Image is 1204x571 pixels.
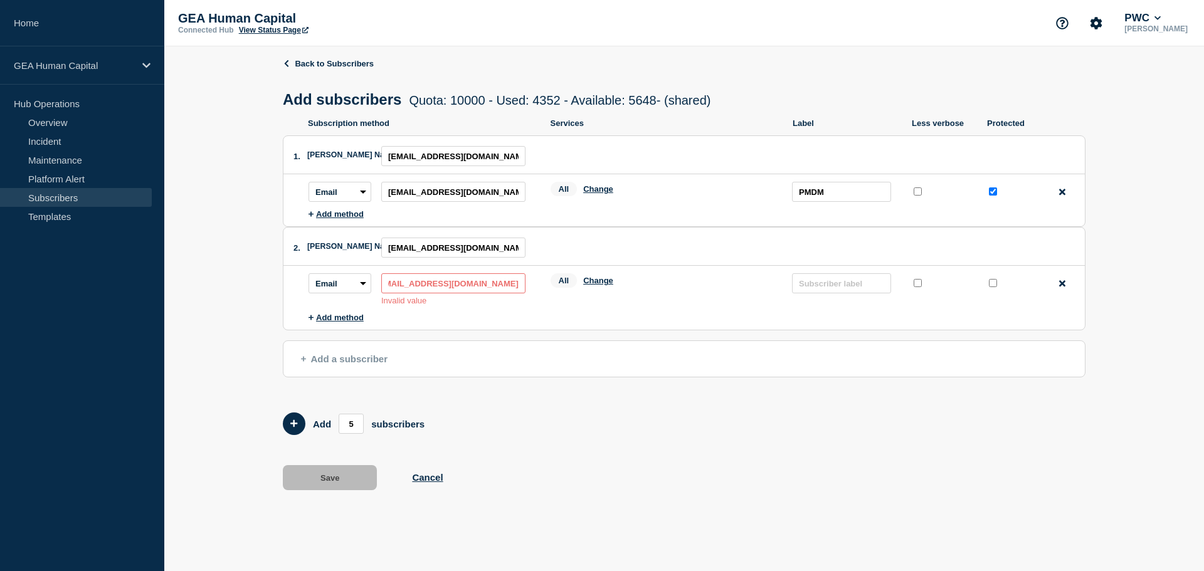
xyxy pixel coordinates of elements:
button: Cancel [412,472,443,483]
input: Add members count [339,414,364,434]
input: subscription-address [381,273,525,293]
span: All [551,273,578,288]
input: Subscriber label [792,182,891,202]
p: Services [551,118,781,128]
button: Change [583,184,613,194]
p: GEA Human Capital [178,11,429,26]
input: SAML Name ID [381,238,525,258]
button: Add a subscriber [283,340,1085,377]
p: subscribers [371,419,425,429]
p: Add [313,419,331,429]
p: Label [793,118,899,128]
p: Protected [987,118,1037,128]
label: [PERSON_NAME] Name ID: [307,242,381,251]
span: Quota: 10000 - Used: 4352 - Available: 5648 - (shared) [409,93,710,107]
span: All [551,182,578,196]
p: Connected Hub [178,26,234,34]
button: Add method [309,209,364,219]
button: Add 5 team members [283,412,305,435]
input: subscription-address [381,182,525,202]
p: Invalid value [381,296,525,305]
p: [PERSON_NAME] [1122,24,1190,33]
label: [PERSON_NAME] Name ID: [307,150,381,159]
button: Add method [309,313,364,322]
p: Less verbose [912,118,974,128]
button: Account settings [1083,10,1109,36]
input: less verbose checkbox [914,279,922,287]
button: Change [583,276,613,285]
input: protected checkbox [989,187,997,196]
h1: Add subscribers [283,91,710,108]
p: GEA Human Capital [14,60,134,71]
span: 1. [293,152,300,161]
button: PWC [1122,12,1163,24]
input: Subscriber label [792,273,891,293]
span: Add a subscriber [301,354,388,364]
button: Save [283,465,377,490]
input: protected checkbox [989,279,997,287]
button: Support [1049,10,1075,36]
span: 2. [293,243,300,253]
input: less verbose checkbox [914,187,922,196]
a: Back to Subscribers [283,59,374,68]
p: Subscription method [308,118,538,128]
a: View Status Page [239,26,309,34]
input: SAML Name ID [381,146,525,166]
